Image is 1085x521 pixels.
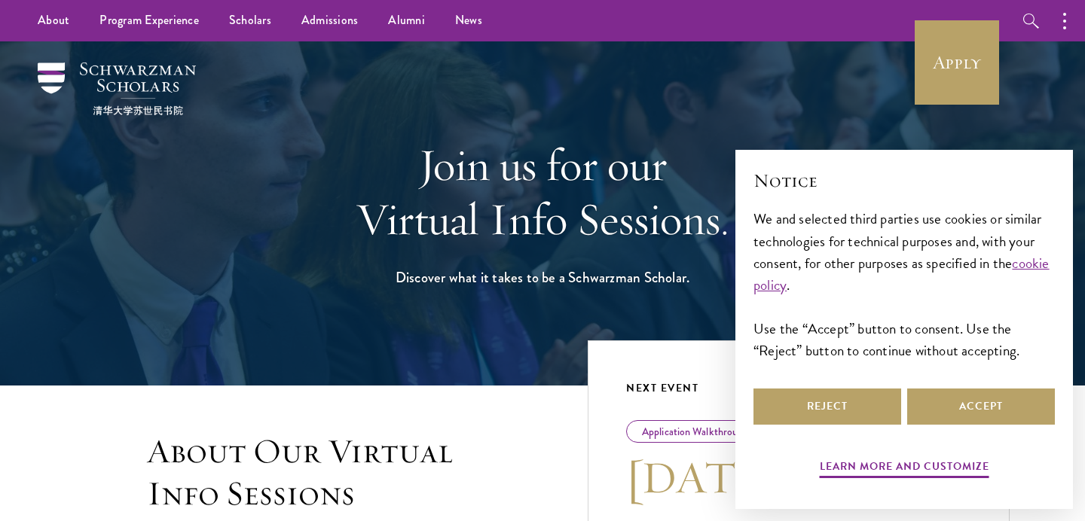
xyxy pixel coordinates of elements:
[626,450,971,504] h3: [DATE]
[753,168,1055,193] h2: Notice
[820,457,989,480] button: Learn more and customize
[626,379,971,398] div: Next Event
[753,388,901,425] button: Reject
[283,138,802,246] h1: Join us for our Virtual Info Sessions.
[915,20,999,105] a: Apply
[38,62,196,115] img: Schwarzman Scholars
[283,265,802,290] h1: Discover what it takes to be a Schwarzman Scholar.
[147,431,527,515] h3: About Our Virtual Info Sessions
[753,208,1055,361] div: We and selected third parties use cookies or similar technologies for technical purposes and, wit...
[626,420,768,443] div: Application Walkthroughs
[907,388,1055,425] button: Accept
[753,252,1050,296] a: cookie policy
